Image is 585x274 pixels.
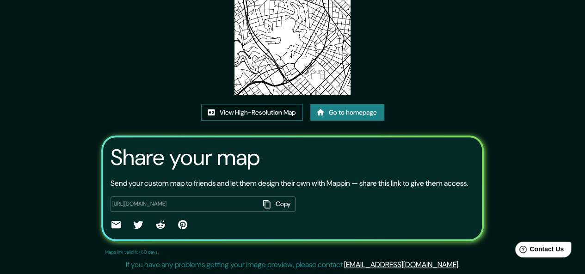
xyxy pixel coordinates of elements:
[259,196,296,212] button: Copy
[201,104,303,121] a: View High-Resolution Map
[503,238,575,264] iframe: Help widget launcher
[105,249,159,256] p: Maps link valid for 60 days.
[111,178,468,189] p: Send your custom map to friends and let them design their own with Mappin — share this link to gi...
[310,104,384,121] a: Go to homepage
[344,260,458,269] a: [EMAIL_ADDRESS][DOMAIN_NAME]
[111,145,260,170] h3: Share your map
[126,259,460,270] p: If you have any problems getting your image preview, please contact .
